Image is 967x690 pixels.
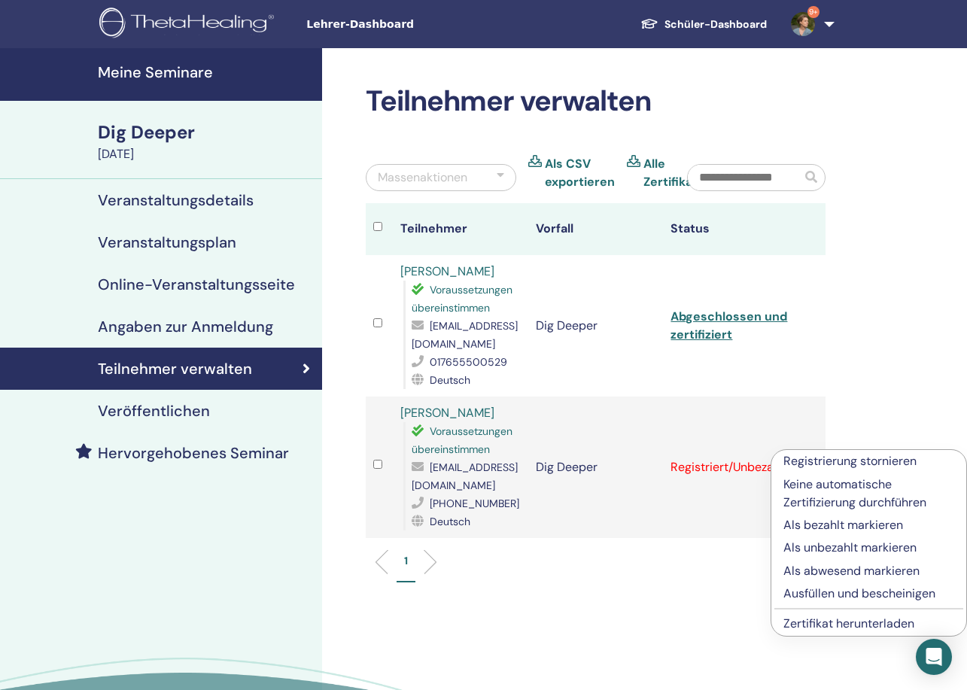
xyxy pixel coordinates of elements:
[98,360,252,378] h4: Teilnehmer verwalten
[783,539,954,557] p: Als unbezahlt markieren
[404,553,408,569] p: 1
[430,515,470,528] span: Deutsch
[306,17,532,32] span: Lehrer-Dashboard
[400,405,494,421] a: [PERSON_NAME]
[663,203,798,255] th: Status
[98,191,254,209] h4: Veranstaltungsdetails
[366,84,826,119] h2: Teilnehmer verwalten
[98,63,313,81] h4: Meine Seminare
[98,275,295,293] h4: Online-Veranstaltungsseite
[98,145,313,163] div: [DATE]
[783,476,954,512] p: Keine automatische Zertifizierung durchführen
[400,263,494,279] a: [PERSON_NAME]
[393,203,528,255] th: Teilnehmer
[412,461,518,492] span: [EMAIL_ADDRESS][DOMAIN_NAME]
[98,233,236,251] h4: Veranstaltungsplan
[98,318,273,336] h4: Angaben zur Anmeldung
[430,497,519,510] span: [PHONE_NUMBER]
[98,444,289,462] h4: Hervorgehobenes Seminar
[628,11,779,38] a: Schüler-Dashboard
[671,309,787,342] a: Abgeschlossen und zertifiziert
[528,397,664,538] td: Dig Deeper
[916,639,952,675] div: Open Intercom Messenger
[98,402,210,420] h4: Veröffentlichen
[528,203,664,255] th: Vorfall
[412,424,512,456] span: Voraussetzungen übereinstimmen
[545,155,615,191] a: Als CSV exportieren
[412,283,512,315] span: Voraussetzungen übereinstimmen
[643,155,705,191] a: Alle Zertifikate
[528,255,664,397] td: Dig Deeper
[89,120,322,163] a: Dig Deeper[DATE]
[783,516,954,534] p: Als bezahlt markieren
[640,17,658,30] img: graduation-cap-white.svg
[412,319,518,351] span: [EMAIL_ADDRESS][DOMAIN_NAME]
[807,6,820,18] span: 9+
[378,169,467,187] div: Massenaktionen
[783,585,954,603] p: Ausfüllen und bescheinigen
[783,616,914,631] a: Zertifikat herunterladen
[783,562,954,580] p: Als abwesend markieren
[430,373,470,387] span: Deutsch
[99,8,279,41] img: logo.png
[791,12,815,36] img: default.jpg
[430,355,507,369] span: 017655500529
[98,120,313,145] div: Dig Deeper
[783,452,954,470] p: Registrierung stornieren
